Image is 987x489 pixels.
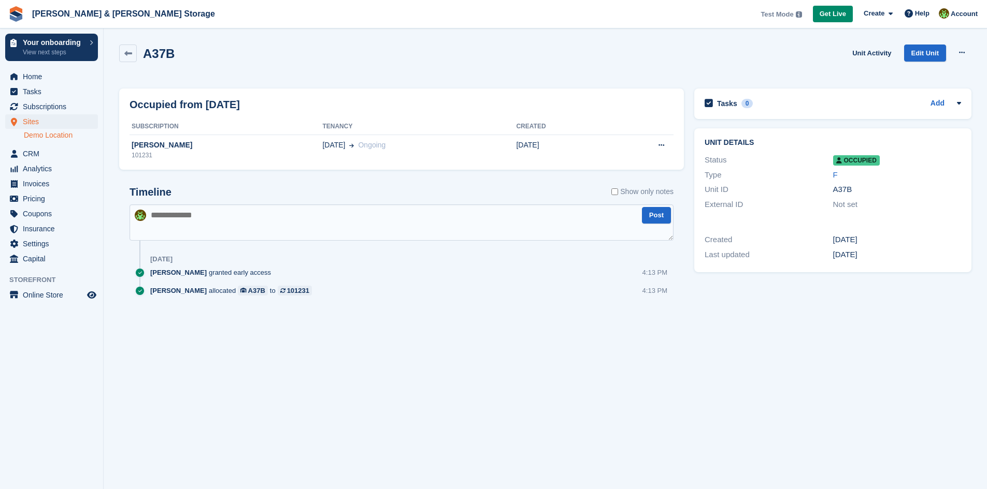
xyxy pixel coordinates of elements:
a: menu [5,191,98,206]
span: Insurance [23,221,85,236]
a: menu [5,176,98,191]
a: menu [5,69,98,84]
img: stora-icon-8386f47178a22dfd0bd8f6a31ec36ba5ce8667c1dd55bd0f319d3a0aa187defe.svg [8,6,24,22]
a: menu [5,146,98,161]
span: Occupied [833,155,880,166]
span: Online Store [23,288,85,302]
a: Unit Activity [848,45,895,62]
th: Tenancy [322,118,516,135]
a: menu [5,251,98,266]
div: [PERSON_NAME] [130,140,322,151]
span: Storefront [9,275,103,285]
h2: Occupied from [DATE] [130,97,240,112]
div: 101231 [130,151,322,160]
span: Sites [23,114,85,129]
img: icon-info-grey-7440780725fd019a000dd9b08b2336e03edf1995a4989e88bcd33f0948082b44.svg [796,11,802,18]
span: Test Mode [761,9,793,20]
p: Your onboarding [23,39,84,46]
img: Olivia Foreman [939,8,949,19]
div: 101231 [287,286,309,295]
span: Coupons [23,206,85,221]
a: Preview store [85,289,98,301]
img: Olivia Foreman [135,210,146,221]
span: Settings [23,236,85,251]
th: Subscription [130,118,322,135]
a: Add [931,98,945,110]
div: 0 [741,99,753,108]
span: Home [23,69,85,84]
span: CRM [23,146,85,161]
span: Subscriptions [23,99,85,114]
span: [PERSON_NAME] [150,268,207,277]
div: External ID [705,199,833,211]
label: Show only notes [611,186,674,197]
a: menu [5,99,98,114]
a: menu [5,161,98,176]
div: allocated to [150,286,317,295]
span: [DATE] [322,140,345,151]
td: [DATE] [516,135,607,166]
a: menu [5,221,98,236]
a: menu [5,84,98,99]
span: Account [951,9,978,19]
div: 4:13 PM [642,286,667,295]
th: Created [516,118,607,135]
div: A37B [833,184,961,196]
h2: Timeline [130,186,171,198]
div: Last updated [705,249,833,261]
a: menu [5,236,98,251]
a: Demo Location [24,130,98,140]
div: [DATE] [833,249,961,261]
div: Not set [833,199,961,211]
h2: Tasks [717,99,737,108]
span: Ongoing [358,141,385,149]
span: Analytics [23,161,85,176]
h2: Unit details [705,139,961,147]
span: Pricing [23,191,85,206]
a: F [833,170,838,179]
div: granted early access [150,268,276,277]
div: Status [705,154,833,166]
span: Get Live [820,9,846,19]
div: [DATE] [150,255,173,263]
span: Invoices [23,176,85,191]
div: 4:13 PM [642,268,667,277]
div: Type [705,169,833,181]
a: [PERSON_NAME] & [PERSON_NAME] Storage [28,5,219,22]
div: A37B [248,286,265,295]
span: Help [915,8,929,19]
input: Show only notes [611,186,618,197]
a: 101231 [278,286,312,295]
p: View next steps [23,48,84,57]
div: Created [705,234,833,246]
a: Edit Unit [904,45,946,62]
div: Unit ID [705,184,833,196]
span: Capital [23,251,85,266]
button: Post [642,207,671,224]
h2: A37B [143,47,175,61]
a: A37B [238,286,268,295]
span: Tasks [23,84,85,99]
a: menu [5,288,98,302]
a: Your onboarding View next steps [5,34,98,61]
a: menu [5,206,98,221]
div: [DATE] [833,234,961,246]
span: [PERSON_NAME] [150,286,207,295]
a: menu [5,114,98,129]
span: Create [864,8,884,19]
a: Get Live [813,6,853,23]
